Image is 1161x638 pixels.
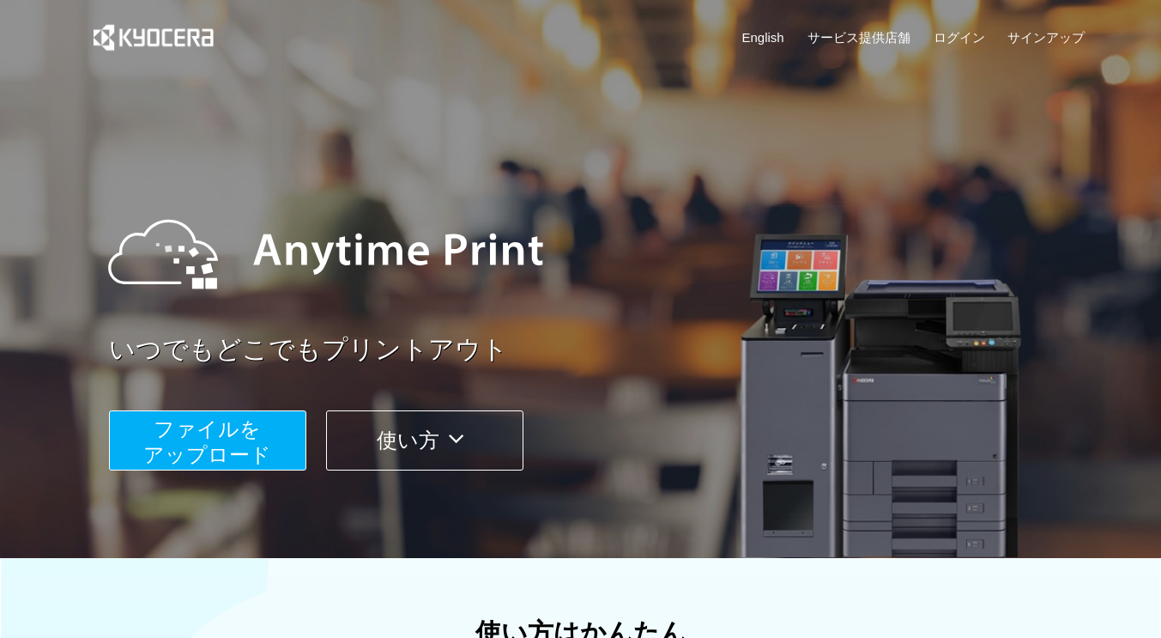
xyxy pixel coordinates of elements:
[1007,28,1085,46] a: サインアップ
[742,28,784,46] a: English
[326,410,523,471] button: 使い方
[143,417,271,466] span: ファイルを ​​アップロード
[109,331,1096,368] a: いつでもどこでもプリントアウト
[807,28,910,46] a: サービス提供店舗
[109,410,306,471] button: ファイルを​​アップロード
[934,28,985,46] a: ログイン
